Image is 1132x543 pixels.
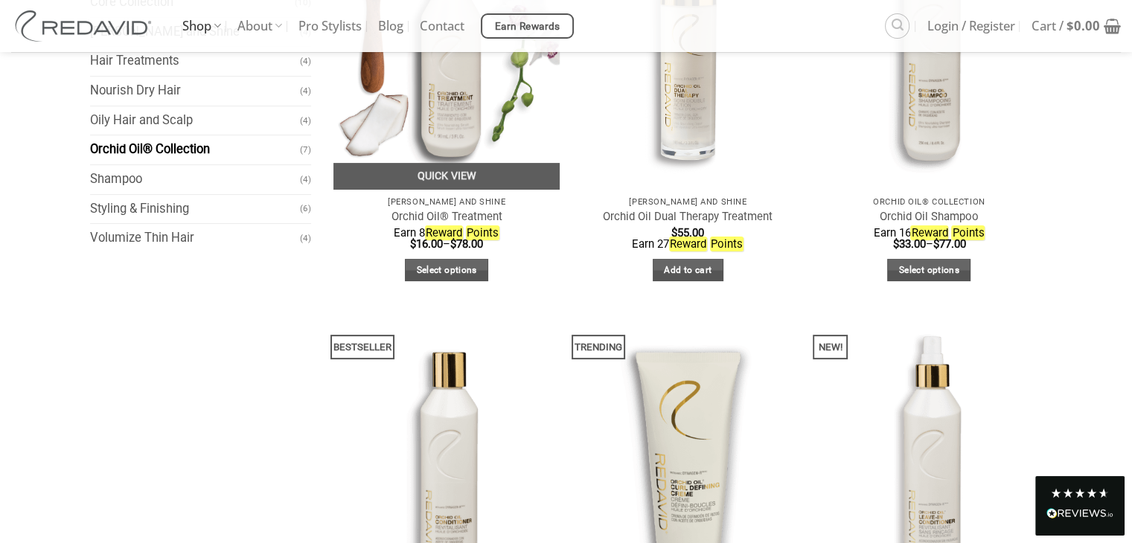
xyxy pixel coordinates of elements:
[90,106,301,135] a: Oily Hair and Scalp
[603,210,773,224] a: Orchid Oil Dual Therapy Treatment
[300,196,311,222] span: (6)
[410,237,443,251] bdi: 16.00
[300,225,311,251] span: (4)
[823,228,1035,250] span: –
[653,259,723,282] a: Add to cart: “Orchid Oil Dual Therapy Treatment”
[481,13,574,39] a: Earn Rewards
[1032,7,1100,45] span: Cart /
[671,226,704,240] bdi: 55.00
[300,78,311,104] span: (4)
[933,237,938,251] span: $
[341,197,553,207] p: [PERSON_NAME] and Shine
[300,48,311,74] span: (4)
[1050,487,1110,499] div: 4.8 Stars
[671,226,677,240] span: $
[341,228,553,250] span: –
[90,224,301,253] a: Volumize Thin Hair
[333,163,560,189] a: Quick View
[405,259,488,282] a: Select options for “Orchid Oil® Treatment”
[1046,505,1113,524] div: Read All Reviews
[11,10,160,42] img: REDAVID Salon Products | United States
[394,225,499,240] span: Earn 8
[892,237,925,251] bdi: 33.00
[1035,476,1125,536] div: Read All Reviews
[90,165,301,194] a: Shampoo
[300,137,311,163] span: (7)
[410,237,416,251] span: $
[450,237,456,251] span: $
[880,210,979,224] a: Orchid Oil Shampoo
[495,19,560,35] span: Earn Rewards
[710,237,744,251] em: Points
[90,135,301,164] a: Orchid Oil® Collection
[933,237,965,251] bdi: 77.00
[1067,17,1074,34] span: $
[1046,508,1113,518] img: REVIEWS.io
[90,77,301,106] a: Nourish Dry Hair
[300,167,311,193] span: (4)
[885,13,909,38] a: Search
[823,197,1035,207] p: Orchid Oil® Collection
[90,47,301,76] a: Hair Treatments
[632,237,744,251] span: Earn 27
[910,225,948,240] em: Reward
[887,259,970,282] a: Select options for “Orchid Oil Shampoo”
[892,237,898,251] span: $
[300,108,311,134] span: (4)
[582,197,794,207] p: [PERSON_NAME] and Shine
[951,225,985,240] em: Points
[450,237,483,251] bdi: 78.00
[1067,17,1100,34] bdi: 0.00
[927,7,1015,45] span: Login / Register
[425,225,463,240] em: Reward
[873,225,985,240] span: Earn 16
[391,210,502,224] a: Orchid Oil® Treatment
[669,237,707,251] em: Reward
[466,225,499,240] em: Points
[90,195,301,224] a: Styling & Finishing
